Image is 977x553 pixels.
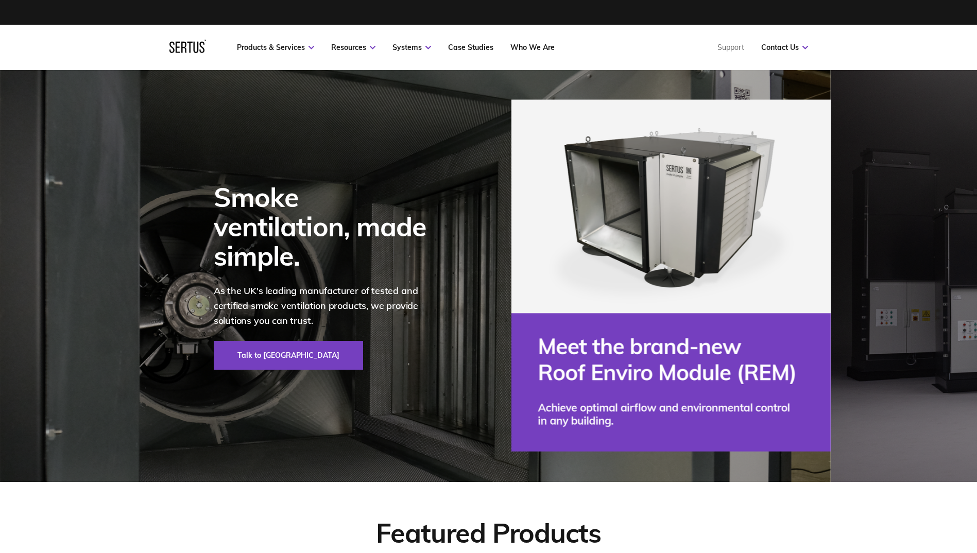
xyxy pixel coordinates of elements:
a: Systems [392,43,431,52]
a: Who We Are [510,43,555,52]
a: Case Studies [448,43,493,52]
div: Featured Products [376,516,601,549]
a: Products & Services [237,43,314,52]
div: Smoke ventilation, made simple. [214,182,440,271]
a: Contact Us [761,43,808,52]
a: Resources [331,43,375,52]
a: Support [717,43,744,52]
a: Talk to [GEOGRAPHIC_DATA] [214,341,363,370]
p: As the UK's leading manufacturer of tested and certified smoke ventilation products, we provide s... [214,284,440,328]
